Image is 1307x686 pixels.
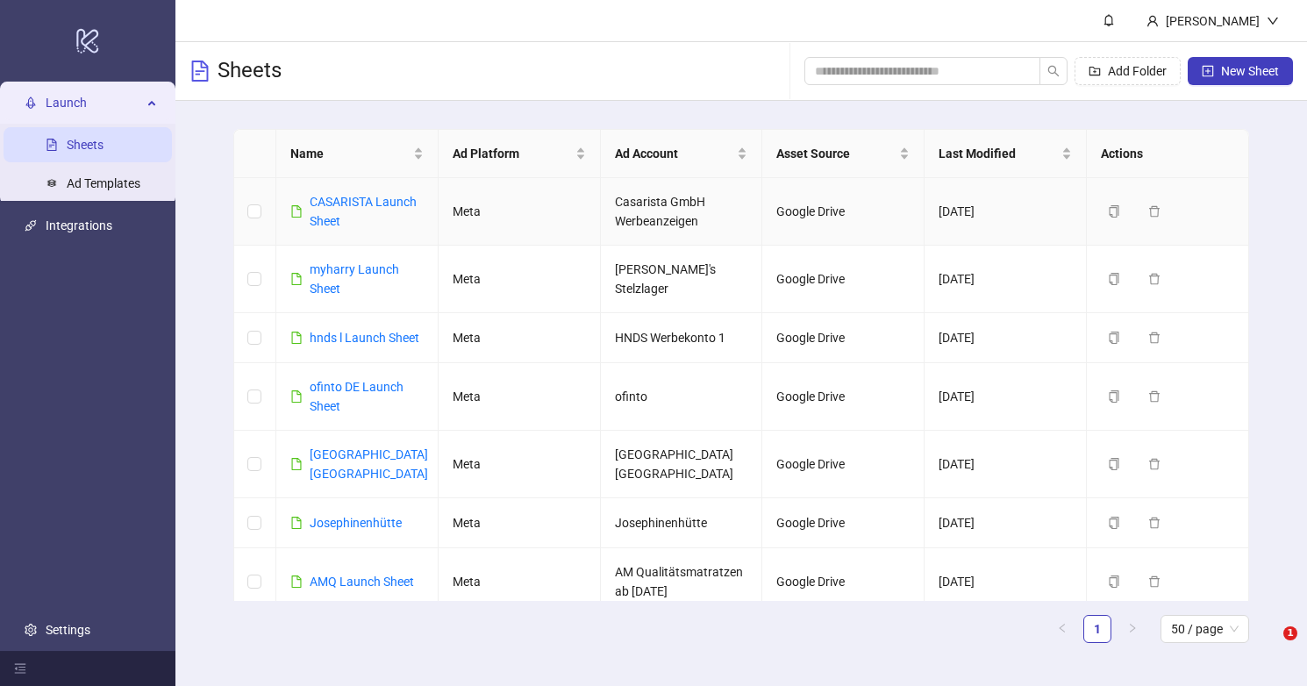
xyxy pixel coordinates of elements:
[601,246,763,313] td: [PERSON_NAME]'s Stelzlager
[1161,615,1249,643] div: Page Size
[762,246,925,313] td: Google Drive
[1188,57,1293,85] button: New Sheet
[1159,11,1267,31] div: [PERSON_NAME]
[310,575,414,589] a: AMQ Launch Sheet
[14,662,26,675] span: menu-fold
[1202,65,1214,77] span: plus-square
[310,516,402,530] a: Josephinenhütte
[1148,205,1161,218] span: delete
[453,144,572,163] span: Ad Platform
[1047,65,1060,77] span: search
[439,363,601,431] td: Meta
[925,431,1087,498] td: [DATE]
[25,96,37,109] span: rocket
[1283,626,1297,640] span: 1
[601,313,763,363] td: HNDS Werbekonto 1
[601,548,763,616] td: AM Qualitätsmatratzen ab [DATE]
[276,130,439,178] th: Name
[290,273,303,285] span: file
[601,178,763,246] td: Casarista GmbH Werbeanzeigen
[310,331,419,345] a: hnds l Launch Sheet
[290,390,303,403] span: file
[1148,517,1161,529] span: delete
[1247,626,1289,668] iframe: Intercom live chat
[1108,390,1120,403] span: copy
[290,517,303,529] span: file
[46,218,112,232] a: Integrations
[601,130,763,178] th: Ad Account
[290,205,303,218] span: file
[1108,332,1120,344] span: copy
[1148,273,1161,285] span: delete
[1146,15,1159,27] span: user
[439,313,601,363] td: Meta
[1108,64,1167,78] span: Add Folder
[1048,615,1076,643] button: left
[762,178,925,246] td: Google Drive
[601,431,763,498] td: [GEOGRAPHIC_DATA] [GEOGRAPHIC_DATA]
[925,178,1087,246] td: [DATE]
[310,380,404,413] a: ofinto DE Launch Sheet
[290,575,303,588] span: file
[925,498,1087,548] td: [DATE]
[218,57,282,85] h3: Sheets
[1148,575,1161,588] span: delete
[762,431,925,498] td: Google Drive
[67,138,104,152] a: Sheets
[439,498,601,548] td: Meta
[925,548,1087,616] td: [DATE]
[1048,615,1076,643] li: Previous Page
[290,332,303,344] span: file
[1118,615,1146,643] button: right
[439,246,601,313] td: Meta
[939,144,1058,163] span: Last Modified
[439,548,601,616] td: Meta
[1075,57,1181,85] button: Add Folder
[1108,273,1120,285] span: copy
[1267,15,1279,27] span: down
[1221,64,1279,78] span: New Sheet
[762,363,925,431] td: Google Drive
[1103,14,1115,26] span: bell
[1118,615,1146,643] li: Next Page
[310,195,417,228] a: CASARISTA Launch Sheet
[1057,623,1068,633] span: left
[762,130,925,178] th: Asset Source
[776,144,896,163] span: Asset Source
[925,130,1087,178] th: Last Modified
[46,623,90,637] a: Settings
[1148,332,1161,344] span: delete
[439,178,601,246] td: Meta
[1087,130,1249,178] th: Actions
[1083,615,1111,643] li: 1
[1148,458,1161,470] span: delete
[925,363,1087,431] td: [DATE]
[439,431,601,498] td: Meta
[439,130,601,178] th: Ad Platform
[1148,390,1161,403] span: delete
[925,246,1087,313] td: [DATE]
[615,144,734,163] span: Ad Account
[67,176,140,190] a: Ad Templates
[762,498,925,548] td: Google Drive
[1171,616,1239,642] span: 50 / page
[189,61,211,82] span: file-text
[925,313,1087,363] td: [DATE]
[1127,623,1138,633] span: right
[1108,575,1120,588] span: copy
[46,85,142,120] span: Launch
[601,363,763,431] td: ofinto
[762,548,925,616] td: Google Drive
[1108,458,1120,470] span: copy
[290,144,410,163] span: Name
[601,498,763,548] td: Josephinenhütte
[762,313,925,363] td: Google Drive
[310,262,399,296] a: myharry Launch Sheet
[1108,205,1120,218] span: copy
[1108,517,1120,529] span: copy
[1089,65,1101,77] span: folder-add
[290,458,303,470] span: file
[1084,616,1111,642] a: 1
[310,447,428,481] a: [GEOGRAPHIC_DATA] [GEOGRAPHIC_DATA]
